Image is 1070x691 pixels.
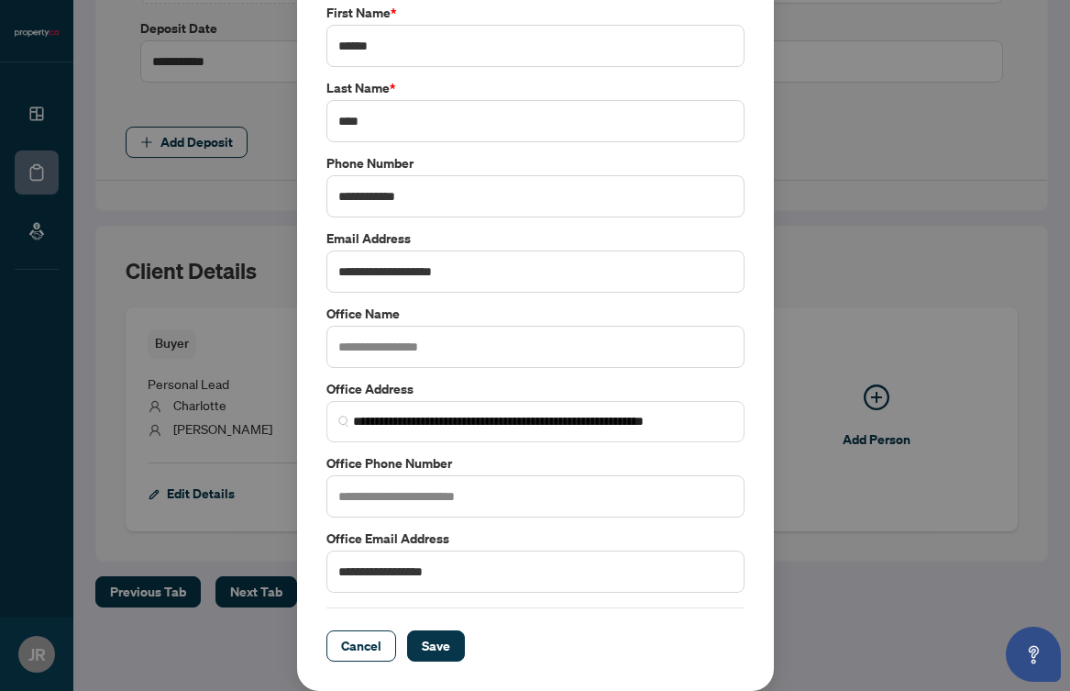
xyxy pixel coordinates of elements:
[326,78,745,98] label: Last Name
[326,453,745,474] label: Office Phone Number
[341,631,381,661] span: Cancel
[326,304,745,324] label: Office Name
[422,631,450,661] span: Save
[326,630,396,662] button: Cancel
[326,153,745,173] label: Phone Number
[326,228,745,249] label: Email Address
[1006,627,1061,682] button: Open asap
[326,3,745,23] label: First Name
[326,379,745,399] label: Office Address
[407,630,465,662] button: Save
[338,416,349,427] img: search_icon
[326,529,745,549] label: Office Email Address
